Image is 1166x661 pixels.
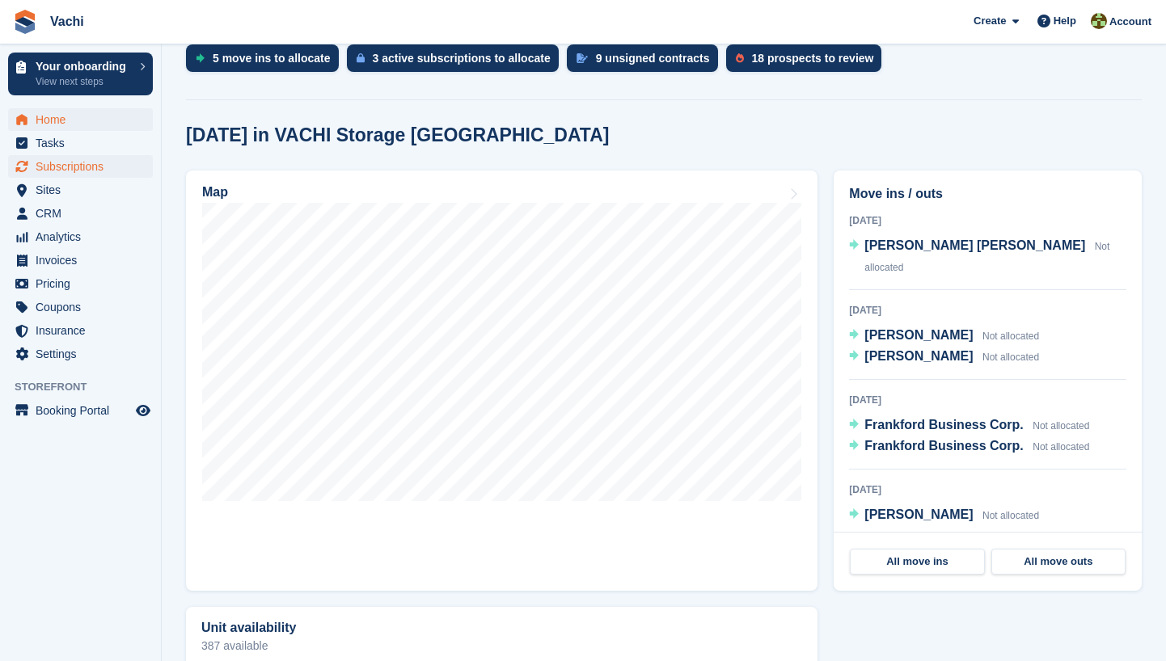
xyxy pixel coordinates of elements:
a: All move ins [850,549,984,575]
span: Home [36,108,133,131]
a: menu [8,296,153,318]
a: menu [8,179,153,201]
p: View next steps [36,74,132,89]
a: All move outs [991,549,1126,575]
span: Invoices [36,249,133,272]
span: Not allocated [1033,420,1089,432]
span: Not allocated [1033,441,1089,453]
span: [PERSON_NAME] [864,328,973,342]
span: Not allocated [982,510,1039,521]
span: Coupons [36,296,133,318]
a: 18 prospects to review [726,44,890,80]
a: Map [186,171,817,591]
a: menu [8,272,153,295]
a: [PERSON_NAME] Not allocated [849,505,1039,526]
span: Settings [36,343,133,365]
h2: Move ins / outs [849,184,1126,204]
a: 5 move ins to allocate [186,44,347,80]
h2: Unit availability [201,621,296,635]
span: Frankford Business Corp. [864,439,1023,453]
span: Pricing [36,272,133,295]
h2: [DATE] in VACHI Storage [GEOGRAPHIC_DATA] [186,124,609,146]
a: [PERSON_NAME] Not allocated [849,326,1039,347]
h2: Map [202,185,228,200]
span: Not allocated [864,241,1109,273]
span: Frankford Business Corp. [864,418,1023,432]
div: 18 prospects to review [752,52,874,65]
a: menu [8,108,153,131]
img: prospect-51fa495bee0391a8d652442698ab0144808aea92771e9ea1ae160a38d050c398.svg [736,53,744,63]
span: CRM [36,202,133,225]
a: [PERSON_NAME] [PERSON_NAME] Not allocated [849,236,1126,278]
a: menu [8,155,153,178]
a: Preview store [133,401,153,420]
span: Create [974,13,1006,29]
img: move_ins_to_allocate_icon-fdf77a2bb77ea45bf5b3d319d69a93e2d87916cf1d5bf7949dd705db3b84f3ca.svg [196,53,205,63]
a: menu [8,343,153,365]
img: contract_signature_icon-13c848040528278c33f63329250d36e43548de30e8caae1d1a13099fd9432cc5.svg [577,53,588,63]
a: [PERSON_NAME] Not allocated [849,347,1039,368]
span: [PERSON_NAME] [864,349,973,363]
span: Not allocated [982,330,1039,342]
span: Help [1054,13,1076,29]
span: Storefront [15,379,161,395]
span: Sites [36,179,133,201]
a: menu [8,249,153,272]
div: [DATE] [849,303,1126,318]
a: Your onboarding View next steps [8,53,153,95]
a: menu [8,319,153,342]
a: menu [8,132,153,154]
div: [DATE] [849,393,1126,407]
a: menu [8,399,153,422]
p: 387 available [201,640,802,651]
span: Subscriptions [36,155,133,178]
a: Frankford Business Corp. Not allocated [849,415,1089,436]
a: 3 active subscriptions to allocate [347,44,567,80]
span: [PERSON_NAME] [PERSON_NAME] [864,238,1085,252]
a: Vachi [44,8,91,35]
a: 9 unsigned contracts [567,44,726,80]
div: 5 move ins to allocate [213,52,331,65]
span: Not allocated [982,352,1039,363]
span: Analytics [36,225,133,248]
img: stora-icon-8386f47178a22dfd0bd8f6a31ec36ba5ce8667c1dd55bd0f319d3a0aa187defe.svg [13,10,37,34]
span: Booking Portal [36,399,133,422]
div: 9 unsigned contracts [596,52,710,65]
div: [DATE] [849,482,1126,497]
p: Your onboarding [36,61,132,72]
a: menu [8,225,153,248]
span: [PERSON_NAME] [864,507,973,521]
a: menu [8,202,153,225]
div: 3 active subscriptions to allocate [373,52,551,65]
span: Insurance [36,319,133,342]
span: Account [1109,14,1151,30]
div: [DATE] [849,213,1126,228]
span: Tasks [36,132,133,154]
img: Anete Gre [1091,13,1107,29]
img: active_subscription_to_allocate_icon-d502201f5373d7db506a760aba3b589e785aa758c864c3986d89f69b8ff3... [357,53,365,63]
a: Frankford Business Corp. Not allocated [849,436,1089,457]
